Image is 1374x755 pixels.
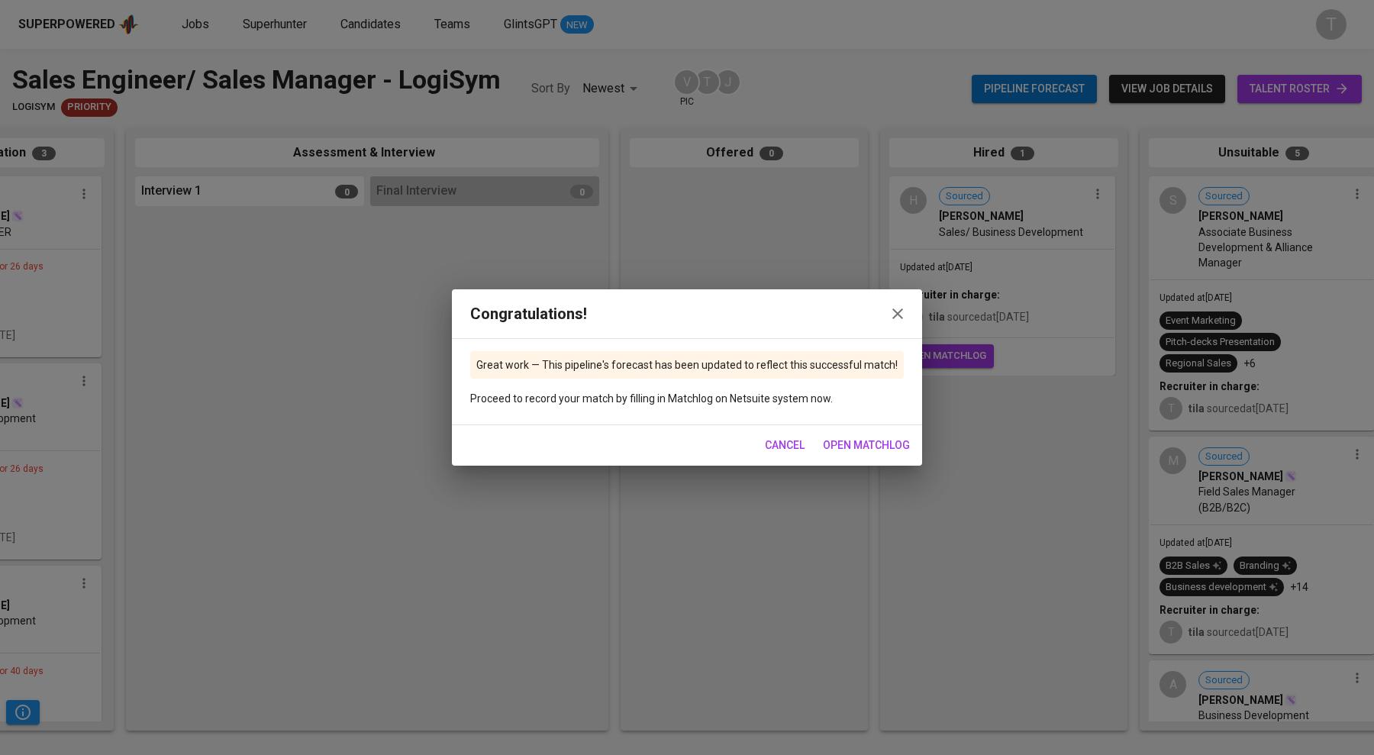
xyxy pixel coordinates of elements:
[470,302,904,326] div: Congratulations!
[470,391,904,406] p: Proceed to record your match by filling in Matchlog on Netsuite system now.
[817,431,916,460] button: open matchlog
[765,436,805,455] span: Cancel
[476,357,898,373] p: Great work — This pipeline's forecast has been updated to reflect this successful match!
[823,436,910,455] span: open matchlog
[759,431,811,460] button: Cancel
